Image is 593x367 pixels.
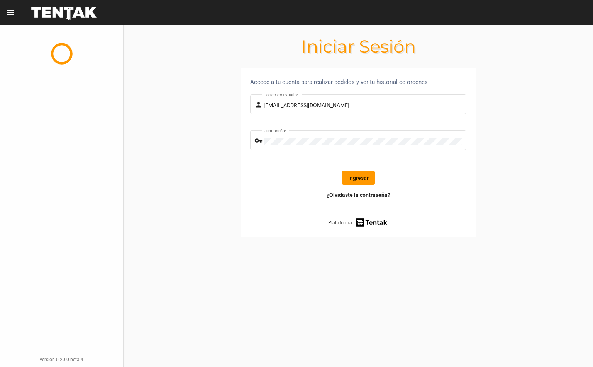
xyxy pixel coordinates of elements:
button: Ingresar [342,171,375,185]
mat-icon: vpn_key [254,136,264,145]
div: Accede a tu cuenta para realizar pedidos y ver tu historial de ordenes [250,77,466,87]
img: tentak-firm.png [355,217,388,228]
span: Plataforma [328,219,352,227]
h1: Iniciar Sesión [124,40,593,53]
mat-icon: menu [6,8,15,17]
a: ¿Olvidaste la contraseña? [327,191,390,199]
a: Plataforma [328,217,389,228]
div: version 0.20.0-beta.4 [6,356,117,364]
mat-icon: person [254,100,264,109]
